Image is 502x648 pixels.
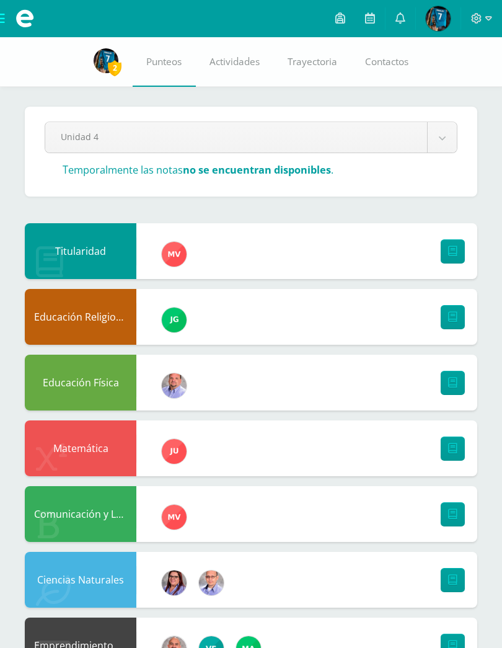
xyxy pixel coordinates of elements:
[162,439,187,464] img: b5613e1a4347ac065b47e806e9a54e9c.png
[94,48,118,73] img: c7bed502e08dda7be56a4760e84b19ef.png
[274,37,351,87] a: Trayectoria
[288,55,337,68] span: Trayectoria
[25,552,136,608] div: Ciencias Naturales
[25,289,136,345] div: Educación Religiosa Escolar
[196,37,274,87] a: Actividades
[63,163,333,177] h3: Temporalmente las notas .
[146,55,182,68] span: Punteos
[199,570,224,595] img: 636fc591f85668e7520e122fec75fd4f.png
[183,163,331,177] strong: no se encuentran disponibles
[209,55,260,68] span: Actividades
[426,6,451,31] img: c7bed502e08dda7be56a4760e84b19ef.png
[25,355,136,411] div: Educación Física
[162,505,187,530] img: 1ff341f52347efc33ff1d2a179cbdb51.png
[351,37,423,87] a: Contactos
[25,223,136,279] div: Titularidad
[25,486,136,542] div: Comunicación y Lenguaje, Idioma Español
[365,55,408,68] span: Contactos
[133,37,196,87] a: Punteos
[45,122,457,153] a: Unidad 4
[162,570,187,595] img: fda4ebce342fd1e8b3b59cfba0d95288.png
[162,373,187,398] img: 6c58b5a751619099581147680274b29f.png
[61,122,412,151] span: Unidad 4
[162,242,187,267] img: 1ff341f52347efc33ff1d2a179cbdb51.png
[108,60,121,76] span: 2
[25,420,136,476] div: Matemática
[162,308,187,332] img: 3da61d9b1d2c0c7b8f7e89c78bbce001.png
